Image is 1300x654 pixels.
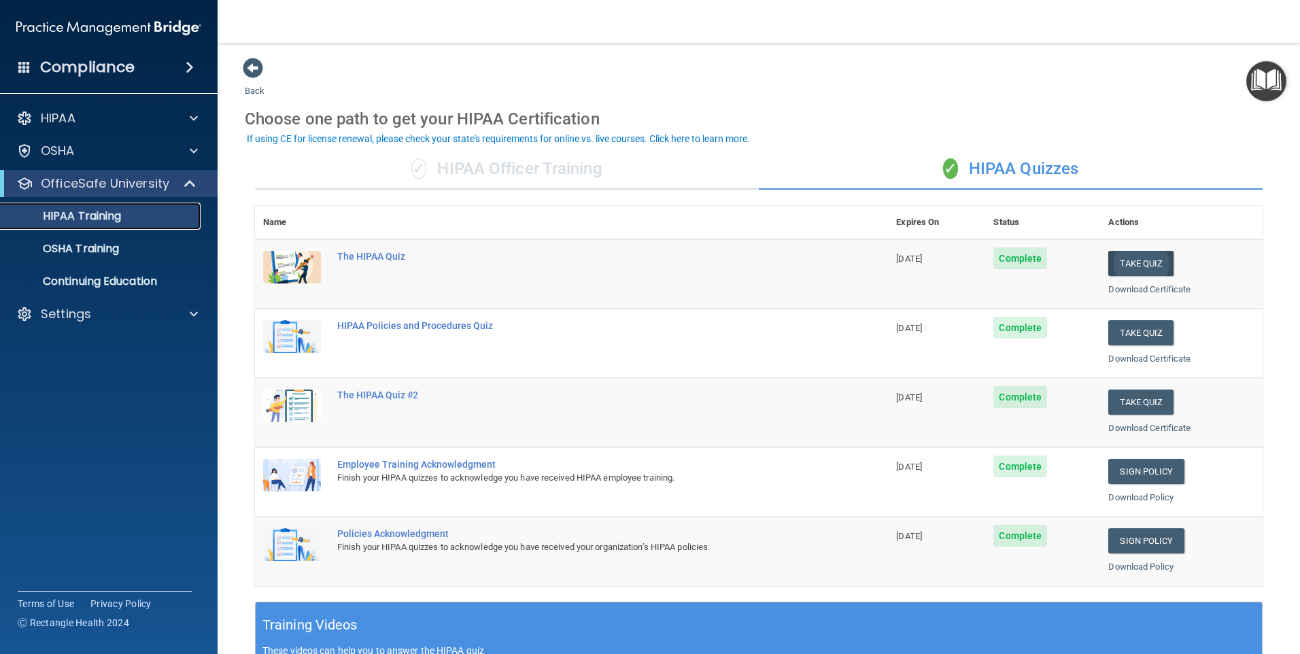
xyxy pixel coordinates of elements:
a: Terms of Use [18,597,74,610]
div: Choose one path to get your HIPAA Certification [245,99,1273,139]
div: HIPAA Officer Training [255,149,759,190]
p: OSHA [41,143,75,159]
th: Status [985,206,1100,239]
span: [DATE] [896,462,922,472]
a: HIPAA [16,110,198,126]
div: Policies Acknowledgment [337,528,820,539]
th: Actions [1100,206,1263,239]
div: Finish your HIPAA quizzes to acknowledge you have received your organization’s HIPAA policies. [337,539,820,555]
th: Name [255,206,329,239]
p: Settings [41,306,91,322]
span: Complete [993,317,1047,339]
p: HIPAA [41,110,75,126]
button: Take Quiz [1108,251,1174,276]
span: Complete [993,455,1047,477]
span: [DATE] [896,531,922,541]
div: The HIPAA Quiz #2 [337,390,820,400]
div: HIPAA Policies and Procedures Quiz [337,320,820,331]
span: Complete [993,525,1047,547]
img: PMB logo [16,14,201,41]
button: If using CE for license renewal, please check your state's requirements for online vs. live cours... [245,132,752,145]
button: Take Quiz [1108,320,1174,345]
span: Complete [993,386,1047,408]
a: Download Certificate [1108,354,1191,364]
div: HIPAA Quizzes [759,149,1263,190]
p: OSHA Training [9,242,119,256]
a: Sign Policy [1108,459,1184,484]
a: Privacy Policy [90,597,152,610]
a: Settings [16,306,198,322]
p: OfficeSafe University [41,175,169,192]
div: Employee Training Acknowledgment [337,459,820,470]
th: Expires On [888,206,985,239]
div: The HIPAA Quiz [337,251,820,262]
a: Download Policy [1108,492,1174,502]
span: ✓ [943,158,958,179]
a: Download Certificate [1108,284,1191,294]
div: If using CE for license renewal, please check your state's requirements for online vs. live cours... [247,134,750,143]
button: Take Quiz [1108,390,1174,415]
a: OfficeSafe University [16,175,197,192]
span: Complete [993,247,1047,269]
p: HIPAA Training [9,209,121,223]
button: Open Resource Center [1246,61,1286,101]
h5: Training Videos [262,613,358,637]
span: [DATE] [896,323,922,333]
span: ✓ [411,158,426,179]
span: [DATE] [896,254,922,264]
a: Sign Policy [1108,528,1184,553]
a: Download Certificate [1108,423,1191,433]
span: [DATE] [896,392,922,402]
p: Continuing Education [9,275,194,288]
h4: Compliance [40,58,135,77]
span: Ⓒ Rectangle Health 2024 [18,616,129,630]
a: OSHA [16,143,198,159]
div: Finish your HIPAA quizzes to acknowledge you have received HIPAA employee training. [337,470,820,486]
a: Download Policy [1108,562,1174,572]
a: Back [245,69,264,96]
